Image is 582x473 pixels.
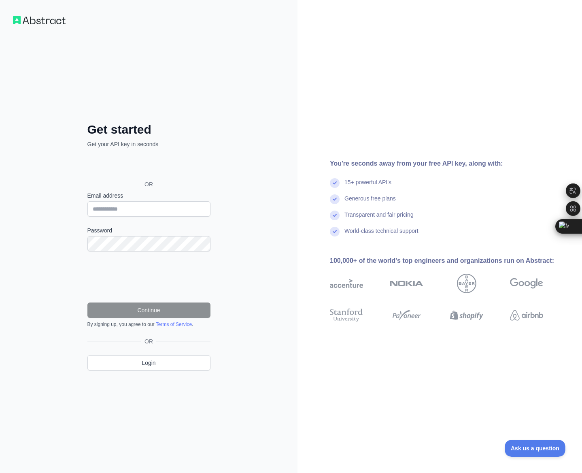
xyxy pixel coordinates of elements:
span: OR [141,337,156,345]
div: 100,000+ of the world's top engineers and organizations run on Abstract: [330,256,569,266]
iframe: Toggle Customer Support [505,440,566,457]
img: shopify [450,307,483,324]
img: accenture [330,274,363,293]
img: Workflow [13,16,66,24]
img: check mark [330,194,340,204]
div: By signing up, you agree to our . [87,321,210,328]
img: airbnb [510,307,543,324]
div: 15+ powerful API's [344,178,391,194]
iframe: Schaltfläche „Über Google anmelden“ [83,157,213,175]
span: OR [138,180,159,188]
h2: Get started [87,122,210,137]
img: stanford university [330,307,363,324]
img: check mark [330,211,340,220]
div: You're seconds away from your free API key, along with: [330,159,569,168]
button: Continue [87,303,210,318]
label: Email address [87,192,210,200]
img: google [510,274,543,293]
img: check mark [330,178,340,188]
img: nokia [390,274,423,293]
a: Terms of Service [156,322,192,327]
p: Get your API key in seconds [87,140,210,148]
img: check mark [330,227,340,236]
div: Transparent and fair pricing [344,211,414,227]
img: bayer [457,274,476,293]
iframe: reCAPTCHA [87,261,210,293]
img: payoneer [390,307,423,324]
label: Password [87,226,210,234]
a: Login [87,355,210,371]
div: Generous free plans [344,194,396,211]
div: World-class technical support [344,227,418,243]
